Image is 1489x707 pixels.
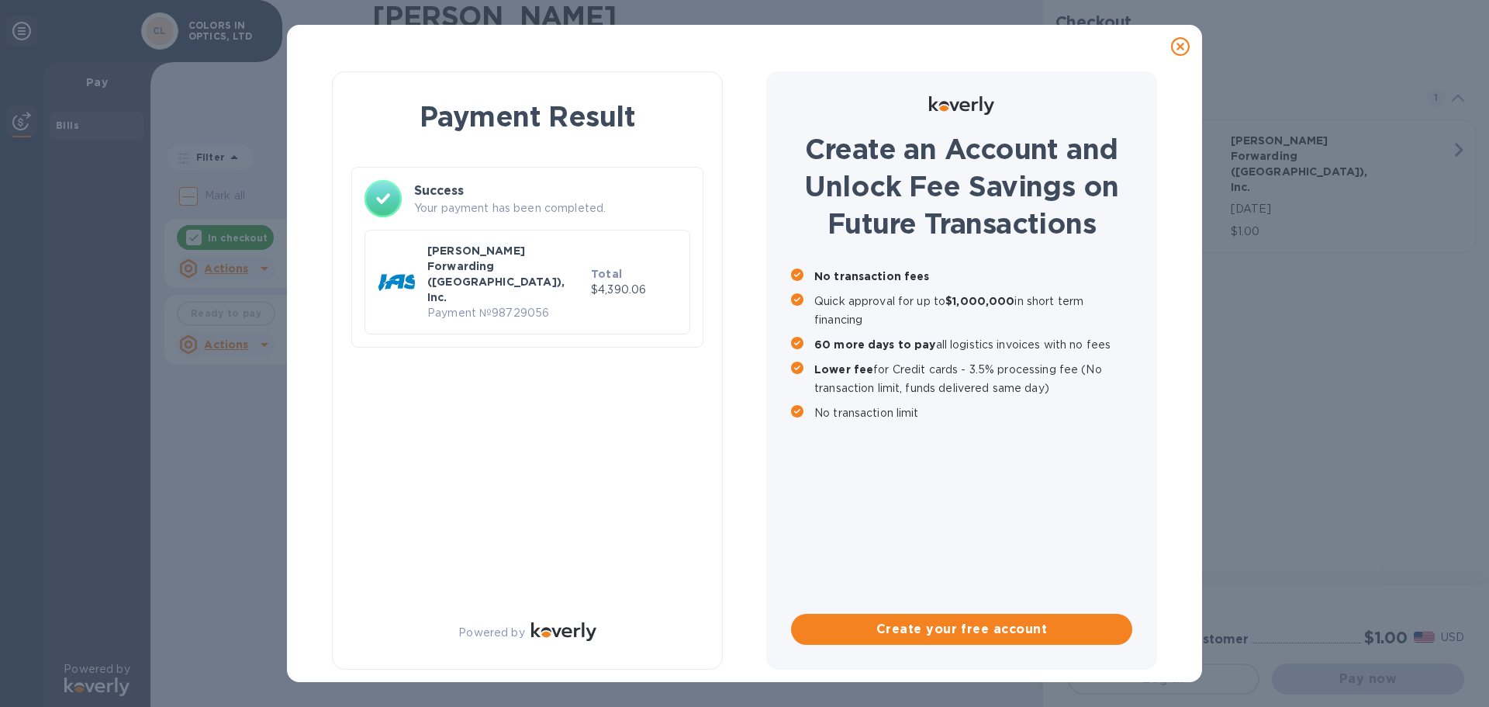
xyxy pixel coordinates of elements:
[814,292,1132,329] p: Quick approval for up to in short term financing
[414,182,690,200] h3: Success
[531,622,596,641] img: Logo
[814,338,936,351] b: 60 more days to pay
[427,243,585,305] p: [PERSON_NAME] Forwarding ([GEOGRAPHIC_DATA]), Inc.
[945,295,1014,307] b: $1,000,000
[791,130,1132,242] h1: Create an Account and Unlock Fee Savings on Future Transactions
[803,620,1120,639] span: Create your free account
[427,305,585,321] p: Payment № 98729056
[814,335,1132,354] p: all logistics invoices with no fees
[591,268,622,280] b: Total
[814,404,1132,422] p: No transaction limit
[414,200,690,217] p: Your payment has been completed.
[814,363,873,376] b: Lower fee
[791,614,1132,645] button: Create your free account
[458,625,524,641] p: Powered by
[814,360,1132,397] p: for Credit cards - 3.5% processing fee (No transaction limit, funds delivered same day)
[929,96,994,115] img: Logo
[814,270,930,282] b: No transaction fees
[358,97,697,136] h1: Payment Result
[591,282,677,298] p: $4,390.06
